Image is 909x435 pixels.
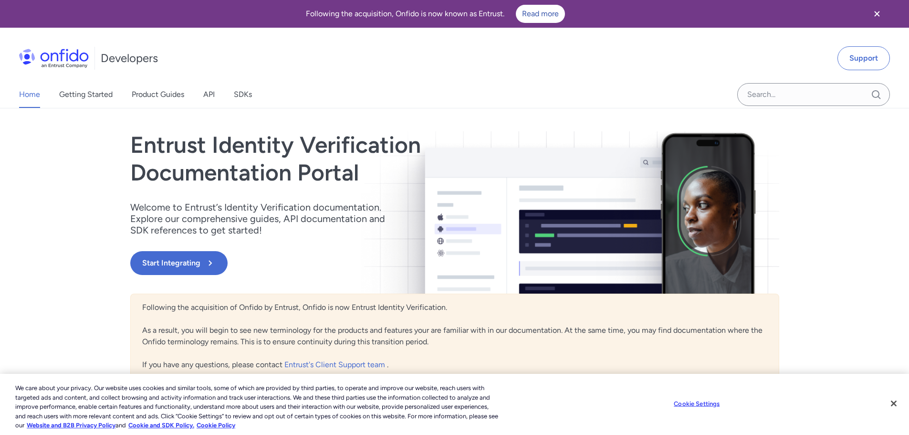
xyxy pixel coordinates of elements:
p: Welcome to Entrust’s Identity Verification documentation. Explore our comprehensive guides, API d... [130,202,397,236]
a: Start Integrating [130,251,585,275]
a: Getting Started [59,81,113,108]
a: Cookie Policy [197,422,235,429]
a: Cookie and SDK Policy. [128,422,194,429]
a: More information about our cookie policy., opens in a new tab [27,422,115,429]
img: Onfido Logo [19,49,89,68]
div: Following the acquisition, Onfido is now known as Entrust. [11,5,859,23]
div: We care about your privacy. Our website uses cookies and similar tools, some of which are provide... [15,383,500,430]
button: Start Integrating [130,251,228,275]
a: Product Guides [132,81,184,108]
svg: Close banner [871,8,883,20]
button: Close banner [859,2,895,26]
a: Entrust's Client Support team [284,360,387,369]
button: Cookie Settings [667,394,727,414]
a: Home [19,81,40,108]
a: Read more [516,5,565,23]
h1: Developers [101,51,158,66]
div: Following the acquisition of Onfido by Entrust, Onfido is now Entrust Identity Verification. As a... [130,294,779,379]
button: Close [883,393,904,414]
h1: Entrust Identity Verification Documentation Portal [130,131,585,186]
a: API [203,81,215,108]
a: Support [837,46,890,70]
input: Onfido search input field [737,83,890,106]
a: SDKs [234,81,252,108]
